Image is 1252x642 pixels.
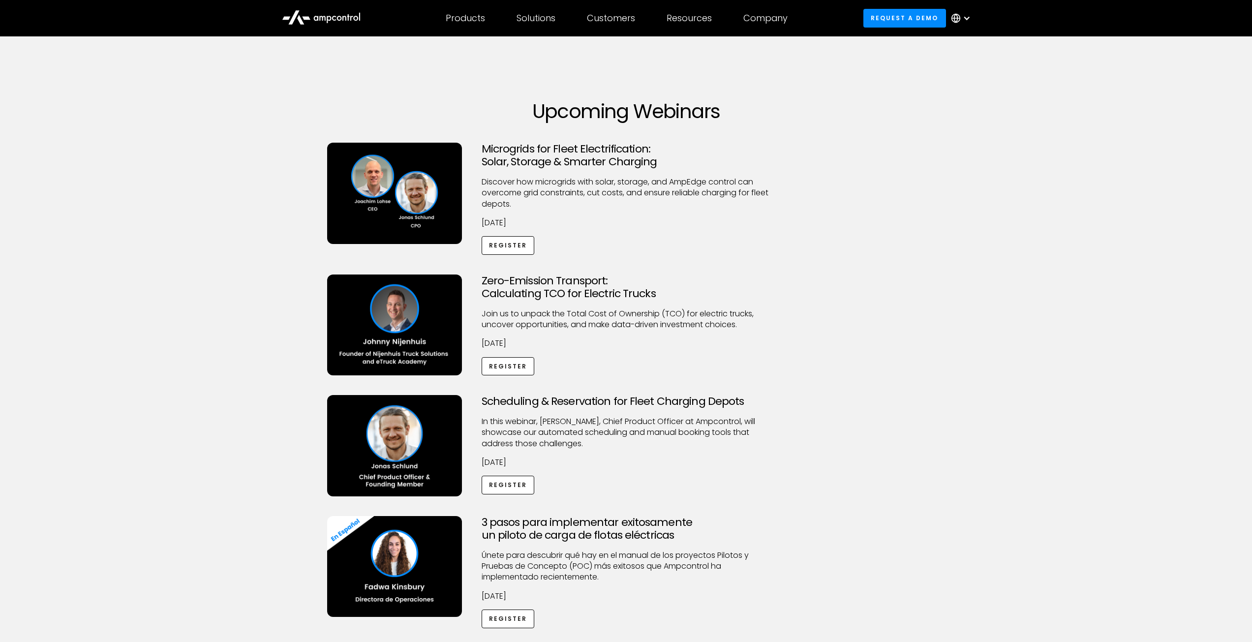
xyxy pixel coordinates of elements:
[482,143,771,169] h3: Microgrids for Fleet Electrification: Solar, Storage & Smarter Charging
[482,550,771,583] p: Únete para descubrir qué hay en el manual de los proyectos Pilotos y Pruebas de Concepto (POC) má...
[482,516,771,542] h3: 3 pasos para implementar exitosamente un piloto de carga de flotas eléctricas
[482,591,771,602] p: [DATE]
[517,13,555,24] div: Solutions
[446,13,485,24] div: Products
[482,457,771,468] p: [DATE]
[587,13,635,24] div: Customers
[482,357,535,375] a: Register
[743,13,788,24] div: Company
[327,99,925,123] h1: Upcoming Webinars
[482,395,771,408] h3: Scheduling & Reservation for Fleet Charging Depots
[482,217,771,228] p: [DATE]
[482,610,535,628] a: Register
[482,476,535,494] a: Register
[482,338,771,349] p: [DATE]
[482,416,771,449] p: ​In this webinar, [PERSON_NAME], Chief Product Officer at Ampcontrol, will showcase our automated...
[482,308,771,331] p: Join us to unpack the Total Cost of Ownership (TCO) for electric trucks, uncover opportunities, a...
[667,13,712,24] div: Resources
[482,275,771,301] h3: Zero-Emission Transport: Calculating TCO for Electric Trucks
[863,9,946,27] a: Request a demo
[482,177,771,210] p: Discover how microgrids with solar, storage, and AmpEdge control can overcome grid constraints, c...
[482,236,535,254] a: Register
